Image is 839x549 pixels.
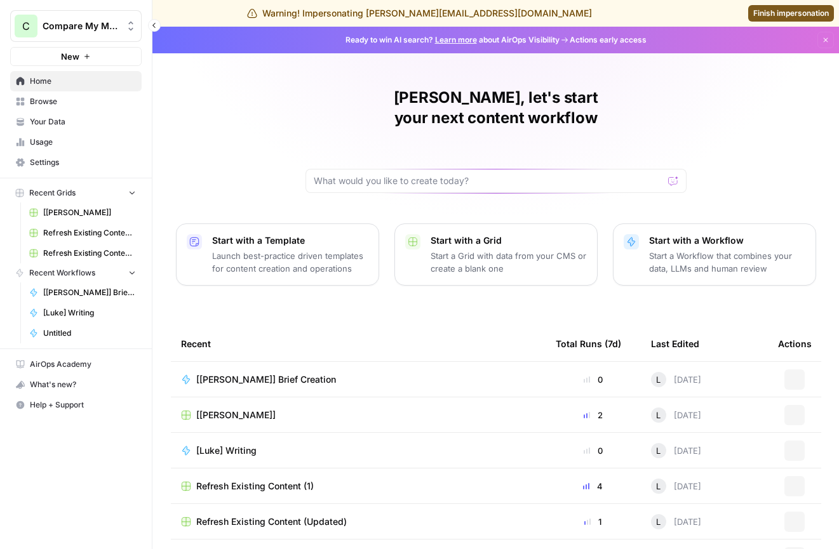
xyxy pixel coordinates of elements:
div: Last Edited [651,326,699,361]
a: [Luke] Writing [181,444,535,457]
a: [[PERSON_NAME]] [181,409,535,421]
span: [[PERSON_NAME]] Brief Creation [196,373,336,386]
div: Actions [778,326,812,361]
span: Ready to win AI search? about AirOps Visibility [346,34,560,46]
a: Finish impersonation [748,5,834,22]
div: Recent [181,326,535,361]
div: [DATE] [651,479,701,494]
span: L [656,444,661,457]
span: Refresh Existing Content (1) [196,480,314,493]
a: Refresh Existing Content (Updated) [23,243,142,263]
button: New [10,47,142,66]
div: 2 [556,409,631,421]
span: Help + Support [30,399,136,411]
a: Untitled [23,323,142,343]
a: [[PERSON_NAME]] Brief Creation [181,373,535,386]
span: Your Data [30,116,136,128]
span: Home [30,76,136,87]
span: [Luke] Writing [196,444,257,457]
div: Total Runs (7d) [556,326,621,361]
div: 4 [556,480,631,493]
span: Browse [30,96,136,107]
span: Refresh Existing Content (Updated) [43,248,136,259]
button: Workspace: Compare My Move [10,10,142,42]
button: Start with a TemplateLaunch best-practice driven templates for content creation and operations [176,223,379,286]
div: Warning! Impersonating [PERSON_NAME][EMAIL_ADDRESS][DOMAIN_NAME] [247,7,592,20]
a: AirOps Academy [10,354,142,374]
input: What would you like to create today? [314,175,663,187]
a: [[PERSON_NAME]] [23,202,142,223]
div: 0 [556,373,631,386]
button: Start with a WorkflowStart a Workflow that combines your data, LLMs and human review [613,223,816,286]
a: Home [10,71,142,91]
div: [DATE] [651,443,701,458]
span: Refresh Existing Content (1) [43,227,136,239]
div: [DATE] [651,372,701,387]
button: Recent Workflows [10,263,142,282]
span: [[PERSON_NAME]] Brief Creation [43,287,136,298]
span: Finish impersonation [753,8,829,19]
p: Launch best-practice driven templates for content creation and operations [212,249,368,275]
span: [[PERSON_NAME]] [43,207,136,218]
div: [DATE] [651,514,701,529]
span: Recent Workflows [29,267,95,279]
span: Settings [30,157,136,168]
p: Start a Grid with data from your CMS or create a blank one [431,249,587,275]
a: Your Data [10,112,142,132]
span: L [656,515,661,528]
span: Recent Grids [29,187,76,199]
p: Start with a Template [212,234,368,247]
p: Start with a Workflow [649,234,805,247]
span: Compare My Move [43,20,119,32]
span: Usage [30,136,136,148]
a: [[PERSON_NAME]] Brief Creation [23,282,142,303]
h1: [PERSON_NAME], let's start your next content workflow [305,88,687,128]
button: Start with a GridStart a Grid with data from your CMS or create a blank one [394,223,598,286]
a: Refresh Existing Content (Updated) [181,515,535,528]
a: Refresh Existing Content (1) [181,480,535,493]
button: Recent Grids [10,183,142,202]
div: What's new? [11,375,141,394]
div: [DATE] [651,407,701,423]
a: Learn more [435,35,477,44]
a: Usage [10,132,142,152]
a: [Luke] Writing [23,303,142,323]
span: Actions early access [570,34,647,46]
span: New [61,50,79,63]
div: 1 [556,515,631,528]
span: AirOps Academy [30,359,136,370]
span: Refresh Existing Content (Updated) [196,515,347,528]
span: L [656,480,661,493]
p: Start a Workflow that combines your data, LLMs and human review [649,249,805,275]
button: Help + Support [10,395,142,415]
span: C [22,18,30,34]
span: Untitled [43,327,136,339]
a: Browse [10,91,142,112]
a: Refresh Existing Content (1) [23,223,142,243]
span: L [656,409,661,421]
p: Start with a Grid [431,234,587,247]
span: [Luke] Writing [43,307,136,319]
span: L [656,373,661,386]
a: Settings [10,152,142,173]
span: [[PERSON_NAME]] [196,409,276,421]
div: 0 [556,444,631,457]
button: What's new? [10,374,142,395]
